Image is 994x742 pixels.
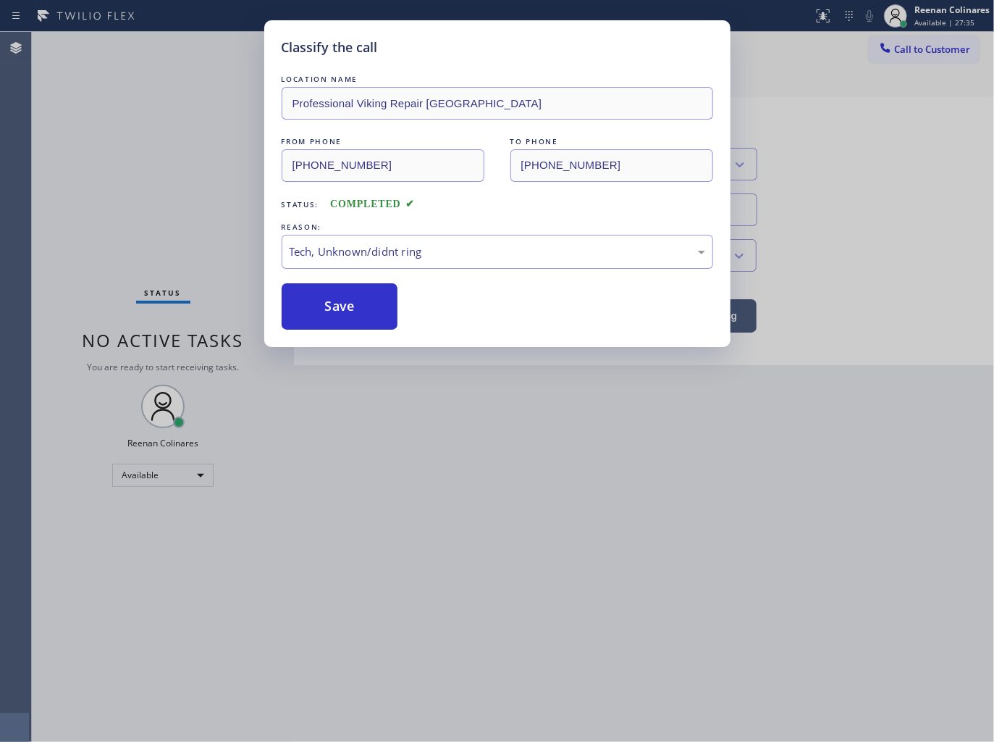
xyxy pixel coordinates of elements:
[282,72,713,87] div: LOCATION NAME
[510,134,713,149] div: TO PHONE
[282,199,319,209] span: Status:
[330,199,414,209] span: COMPLETED
[282,220,713,235] div: REASON:
[282,283,398,330] button: Save
[282,149,484,182] input: From phone
[282,134,484,149] div: FROM PHONE
[282,38,378,57] h5: Classify the call
[290,243,705,260] div: Tech, Unknown/didnt ring
[510,149,713,182] input: To phone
